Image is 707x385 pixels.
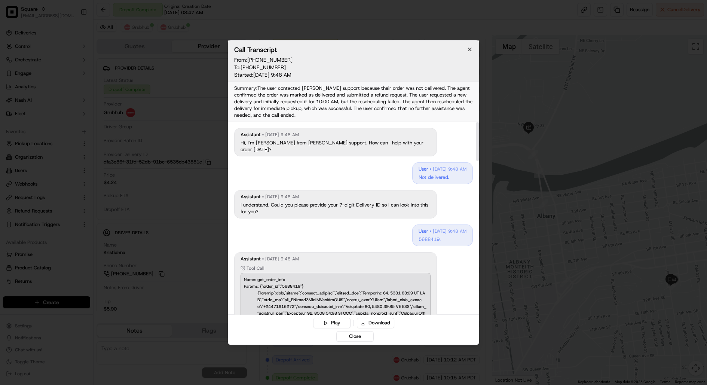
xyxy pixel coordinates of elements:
[15,108,57,116] span: Knowledge Base
[419,236,466,243] p: 5688419.
[241,265,431,271] div: Tool Call
[313,318,351,328] button: Play
[257,290,427,384] div: {"loremip":dolo,"sitame":"consect_adipisci","elitsed_doe":"Temporinc 64, 5331 83:09 UT LAB","etdo...
[63,109,69,115] div: 💻
[244,283,258,290] span: Params:
[25,71,123,79] div: Start new chat
[241,193,261,200] span: assistant
[234,85,473,119] div: Summary: The user contacted [PERSON_NAME] support because their order was not delivered. The agen...
[53,126,91,132] a: Powered byPylon
[7,71,21,85] img: 1736555255976-a54dd68f-1ca7-489b-9aae-adbdc363a1c4
[265,256,299,262] span: [DATE] 9:48 AM
[241,256,261,262] span: assistant
[74,126,91,132] span: Pylon
[419,166,428,172] span: user
[234,56,473,64] a: From:[PHONE_NUMBER]
[19,48,135,56] input: Got a question? Start typing here...
[241,202,431,215] p: I understand. Could you please provide your 7-digit Delivery ID so I can look into this for you?
[419,174,466,181] p: Not delivered.
[244,276,256,283] span: Name:
[7,109,13,115] div: 📗
[433,228,466,234] span: [DATE] 9:48 AM
[357,318,394,328] button: Download
[241,140,431,153] p: Hi, I'm [PERSON_NAME] from [PERSON_NAME] support. How can I help with your order [DATE]?
[234,46,473,53] h2: Call Transcript
[7,7,22,22] img: Nash
[25,79,95,85] div: We're available if you need us!
[257,276,285,283] span: get_order_info
[265,132,299,138] span: [DATE] 9:48 AM
[60,105,123,119] a: 💻API Documentation
[433,166,466,172] span: [DATE] 9:48 AM
[260,283,303,290] div: {"order_id":"5688419"}
[234,64,473,71] a: To:[PHONE_NUMBER]
[419,228,428,235] span: user
[4,105,60,119] a: 📗Knowledge Base
[265,194,299,200] span: [DATE] 9:48 AM
[234,71,473,79] span: Started: [DATE] 9:48 AM
[336,331,374,342] button: Close
[7,30,136,42] p: Welcome 👋
[241,131,261,138] span: assistant
[71,108,120,116] span: API Documentation
[127,73,136,82] button: Start new chat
